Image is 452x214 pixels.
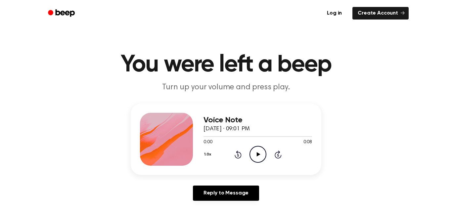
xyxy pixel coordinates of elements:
[352,7,409,20] a: Create Account
[43,7,81,20] a: Beep
[203,126,250,132] span: [DATE] · 09:01 PM
[320,6,348,21] a: Log in
[193,186,259,201] a: Reply to Message
[57,53,395,77] h1: You were left a beep
[203,139,212,146] span: 0:00
[203,116,312,125] h3: Voice Note
[203,149,213,160] button: 1.0x
[303,139,312,146] span: 0:08
[99,82,353,93] p: Turn up your volume and press play.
